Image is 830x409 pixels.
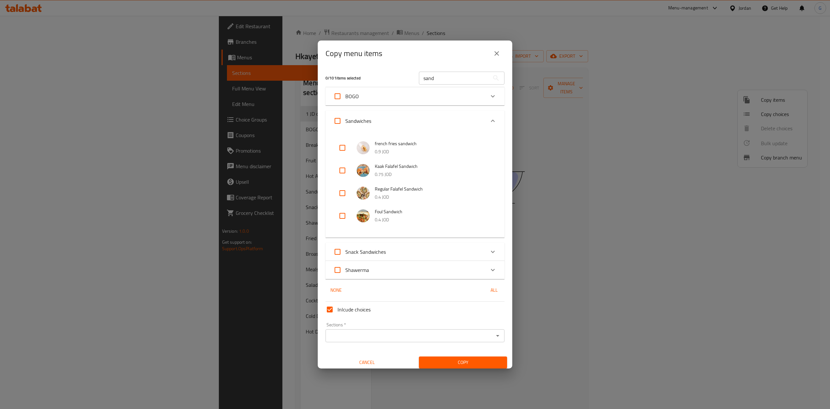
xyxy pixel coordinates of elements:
label: Acknowledge [330,88,359,104]
label: Acknowledge [330,113,371,129]
label: Acknowledge [330,262,369,278]
span: Inlcude choices [338,306,371,313]
span: Sandwiches [345,116,371,126]
div: Expand [326,87,504,105]
img: Regular Falafel Sandwich [357,187,370,200]
div: Expand [326,111,504,131]
img: french fries sandwich [357,141,370,154]
p: 0.75 JOD [375,170,492,179]
span: Copy [424,358,502,367]
button: All [484,284,504,296]
img: Foul Sandwich [357,209,370,222]
h2: Copy menu items [326,48,382,59]
div: Expand [326,131,504,238]
span: Cancel [326,358,409,367]
div: Expand [326,243,504,261]
p: 0.9 JOD [375,148,492,156]
button: None [326,284,346,296]
span: Snack Sandwiches [345,247,386,257]
p: 0.4 JOD [375,216,492,224]
button: close [489,46,504,61]
button: Cancel [323,356,411,368]
input: Select section [327,331,492,340]
span: All [486,286,502,294]
h5: 0 / 101 items selected [326,76,411,81]
button: Copy [419,356,507,368]
span: BOGO [345,91,359,101]
input: Search in items [419,72,490,85]
p: 0.4 JOD [375,193,492,201]
label: Acknowledge [330,244,386,260]
span: Shawerma [345,265,369,275]
img: Kaak Falafel Sandwich [357,164,370,177]
span: french fries sandwich [375,140,492,148]
div: Expand [326,261,504,279]
span: Kaak Falafel Sandwich [375,162,492,170]
button: Open [493,331,502,340]
span: None [328,286,344,294]
span: Regular Falafel Sandwich [375,185,492,193]
span: Foul Sandwich [375,208,492,216]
